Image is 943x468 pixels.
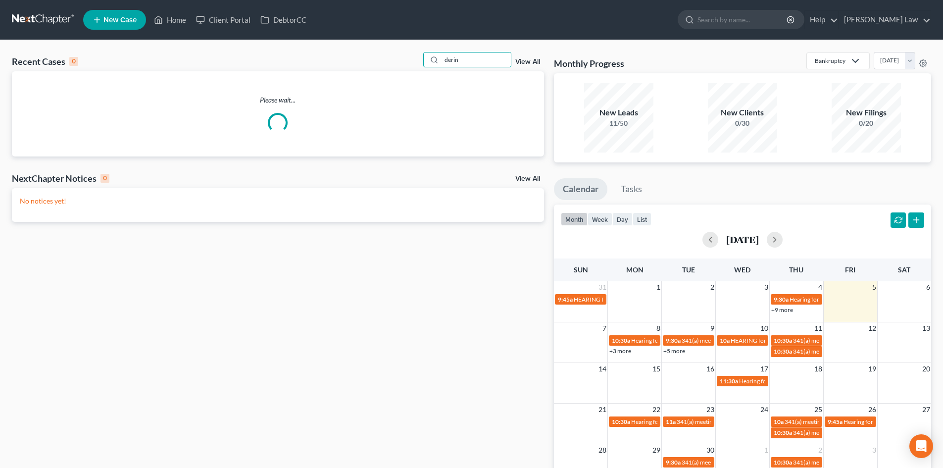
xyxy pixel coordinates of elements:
[813,363,823,375] span: 18
[626,265,644,274] span: Mon
[709,281,715,293] span: 2
[666,459,681,466] span: 9:30a
[558,296,573,303] span: 9:45a
[774,429,792,436] span: 10:30a
[682,459,777,466] span: 341(a) meeting for [PERSON_NAME]
[597,363,607,375] span: 14
[677,418,772,425] span: 341(a) meeting for [PERSON_NAME]
[790,296,867,303] span: Hearing for [PERSON_NAME]
[774,337,792,344] span: 10:30a
[921,404,931,416] span: 27
[515,58,540,65] a: View All
[103,16,137,24] span: New Case
[708,118,777,128] div: 0/30
[100,174,109,183] div: 0
[149,11,191,29] a: Home
[597,281,607,293] span: 31
[708,107,777,118] div: New Clients
[731,337,814,344] span: HEARING for [PERSON_NAME]
[69,57,78,66] div: 0
[763,444,769,456] span: 1
[631,337,708,344] span: Hearing for [PERSON_NAME]
[255,11,311,29] a: DebtorCC
[597,444,607,456] span: 28
[813,322,823,334] span: 11
[759,322,769,334] span: 10
[867,363,877,375] span: 19
[789,265,803,274] span: Thu
[588,212,612,226] button: week
[793,337,889,344] span: 341(a) meeting for [PERSON_NAME]
[612,418,630,425] span: 10:30a
[759,363,769,375] span: 17
[663,347,685,355] a: +5 more
[720,337,730,344] span: 10a
[832,107,901,118] div: New Filings
[785,418,880,425] span: 341(a) meeting for [PERSON_NAME]
[898,265,910,274] span: Sat
[921,322,931,334] span: 13
[612,212,633,226] button: day
[682,337,777,344] span: 341(a) meeting for [PERSON_NAME]
[774,296,789,303] span: 9:30a
[793,459,889,466] span: 341(a) meeting for [PERSON_NAME]
[655,281,661,293] span: 1
[191,11,255,29] a: Client Portal
[839,11,931,29] a: [PERSON_NAME] Law
[655,322,661,334] span: 8
[871,281,877,293] span: 5
[921,363,931,375] span: 20
[774,348,792,355] span: 10:30a
[12,172,109,184] div: NextChapter Notices
[739,377,816,385] span: Hearing for [PERSON_NAME]
[845,265,855,274] span: Fri
[697,10,788,29] input: Search by name...
[763,281,769,293] span: 3
[871,444,877,456] span: 3
[651,363,661,375] span: 15
[774,418,784,425] span: 10a
[666,418,676,425] span: 11a
[601,322,607,334] span: 7
[925,281,931,293] span: 6
[651,444,661,456] span: 29
[666,337,681,344] span: 9:30a
[609,347,631,355] a: +3 more
[597,404,607,416] span: 21
[20,196,536,206] p: No notices yet!
[734,265,750,274] span: Wed
[828,418,843,425] span: 9:45a
[709,322,715,334] span: 9
[574,265,588,274] span: Sun
[817,281,823,293] span: 4
[515,175,540,182] a: View All
[867,404,877,416] span: 26
[584,118,653,128] div: 11/50
[554,178,607,200] a: Calendar
[805,11,838,29] a: Help
[612,337,630,344] span: 10:30a
[705,363,715,375] span: 16
[832,118,901,128] div: 0/20
[867,322,877,334] span: 12
[774,459,792,466] span: 10:30a
[12,55,78,67] div: Recent Cases
[817,444,823,456] span: 2
[844,418,921,425] span: Hearing for [PERSON_NAME]
[561,212,588,226] button: month
[705,444,715,456] span: 30
[813,404,823,416] span: 25
[574,296,699,303] span: HEARING IS CONTINUED for [PERSON_NAME]
[720,377,738,385] span: 11:30a
[793,429,889,436] span: 341(a) meeting for [PERSON_NAME]
[909,434,933,458] div: Open Intercom Messenger
[793,348,889,355] span: 341(a) meeting for [PERSON_NAME]
[554,57,624,69] h3: Monthly Progress
[759,404,769,416] span: 24
[682,265,695,274] span: Tue
[771,306,793,313] a: +9 more
[815,56,845,65] div: Bankruptcy
[651,404,661,416] span: 22
[584,107,653,118] div: New Leads
[631,418,708,425] span: Hearing for [PERSON_NAME]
